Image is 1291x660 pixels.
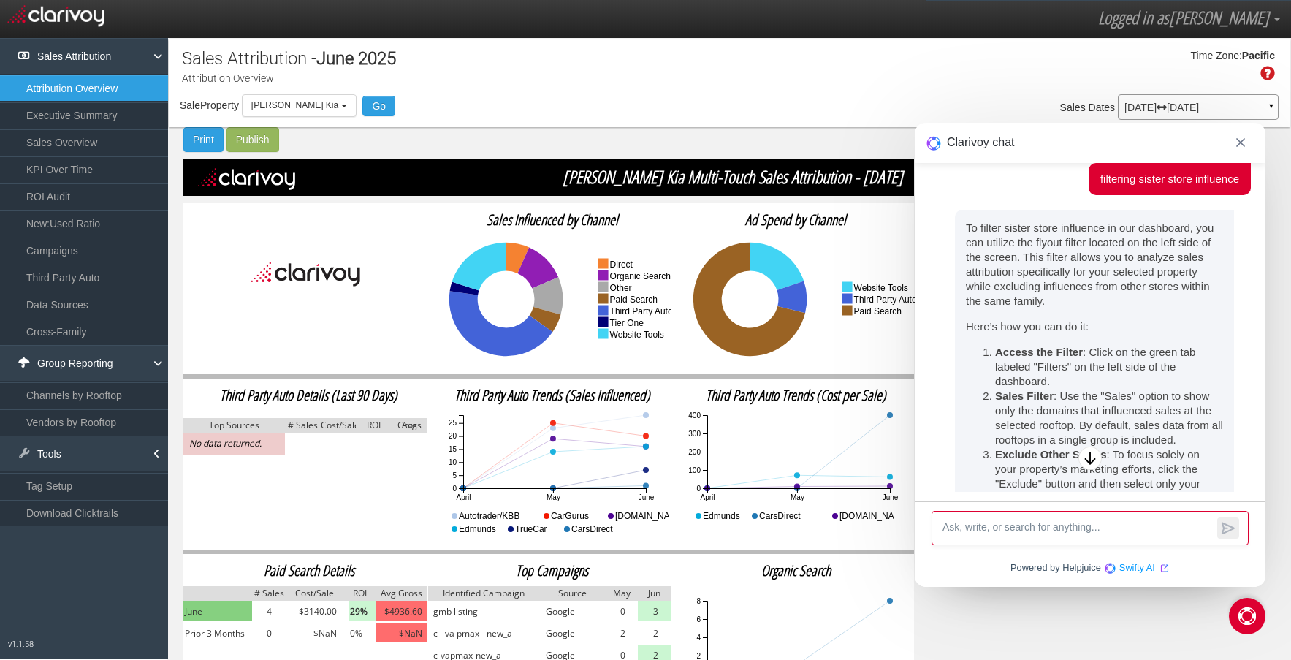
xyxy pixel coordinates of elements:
[853,306,901,316] text: paid search
[183,586,252,601] img: grey.png
[252,586,286,601] img: grey.png
[185,604,202,619] span: June
[187,387,430,403] h2: Third Party Auto Details (Last 90 Days)
[226,127,279,152] button: Publish
[610,295,658,305] text: paid search
[638,601,671,621] img: light-green.png
[759,511,801,521] text: CarsDirect
[696,634,701,642] text: 4
[1169,5,1269,29] span: [PERSON_NAME]
[285,418,320,433] img: grey.png
[185,626,245,641] span: Prior 3 Months
[453,471,457,479] text: 5
[540,601,606,623] td: Google
[183,127,224,152] button: Print
[703,511,740,521] text: Edmunds
[853,283,907,293] text: website tools
[349,601,382,621] img: light-green.png
[449,458,457,466] text: 10
[571,524,613,534] text: CarsDirect
[286,623,343,645] td: $NaN
[449,432,457,440] text: 20
[252,623,286,645] td: 0
[321,418,356,433] img: grey.png
[376,623,427,642] img: pink.png
[376,601,427,621] img: pink.png
[350,604,368,619] span: 29%
[839,511,910,521] text: [DOMAIN_NAME]
[615,511,685,521] text: [DOMAIN_NAME]
[343,586,376,601] img: grey.png
[172,164,903,189] span: [PERSON_NAME] Kia Multi-Touch Sales Attribution - [DATE]
[551,511,589,521] text: CarGurus
[638,586,671,601] img: grey.png
[251,254,360,295] img: Clarivoy_black_text.png
[882,493,898,501] text: June
[540,623,606,645] td: Google
[610,259,633,270] text: direct
[183,418,285,433] img: grey.png
[620,626,625,641] span: 2
[392,418,427,433] img: grey.png
[653,604,658,619] span: 3
[696,652,701,660] text: 2
[696,597,701,605] text: 8
[356,418,391,433] img: grey.png
[620,604,625,619] span: 0
[653,626,658,641] span: 2
[688,430,701,438] text: 300
[384,604,422,619] span: $4936.60
[430,212,674,228] h2: Sales Influenced by Channel
[362,96,395,116] button: Go
[515,524,547,534] text: TrueCar
[696,615,701,623] text: 6
[610,271,671,281] text: organic search
[791,493,804,501] text: May
[610,306,673,316] text: third party auto
[1124,102,1272,113] p: [DATE] [DATE]
[1089,102,1116,113] span: Dates
[1186,49,1242,64] div: Time Zone:
[453,485,457,493] text: 0
[1265,98,1278,121] a: ▼
[688,466,701,474] text: 100
[853,295,916,305] text: third party auto
[1087,1,1291,36] a: Logged in as[PERSON_NAME]
[427,601,539,623] td: gmb listing
[1242,49,1275,64] div: Pacific
[540,586,606,601] img: grey.png
[183,159,914,196] img: black.png
[428,586,539,601] img: grey.png
[639,493,655,501] text: June
[610,283,632,293] text: other
[688,448,701,456] text: 200
[286,601,343,623] td: $3140.00
[696,485,701,493] text: 0
[286,586,343,601] img: grey.png
[399,626,422,641] span: $NaN
[242,94,357,117] button: [PERSON_NAME] Kia
[187,563,430,579] h2: Paid Search Details
[547,493,560,501] text: May
[350,626,362,641] span: 0%
[459,524,496,534] text: Edmunds
[610,330,664,340] text: website tools
[605,586,638,601] img: grey.png
[1098,5,1169,29] span: Logged in as
[316,48,354,69] span: June
[1060,102,1086,113] span: Sales
[674,212,918,228] h2: Ad Spend by Channel
[688,411,701,420] text: 400
[252,601,286,623] td: 4
[376,586,427,601] img: grey.png
[761,561,831,580] span: organic search
[457,493,471,501] text: April
[430,563,674,579] h2: Top Campaigns
[700,493,715,501] text: April
[427,623,539,645] td: c - va pmax - new_a
[183,433,285,455] td: No data returned.
[183,601,252,621] img: green.png
[358,48,396,69] span: 2025
[182,71,489,86] p: Attribution Overview
[459,511,519,521] text: Autotrader/KBB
